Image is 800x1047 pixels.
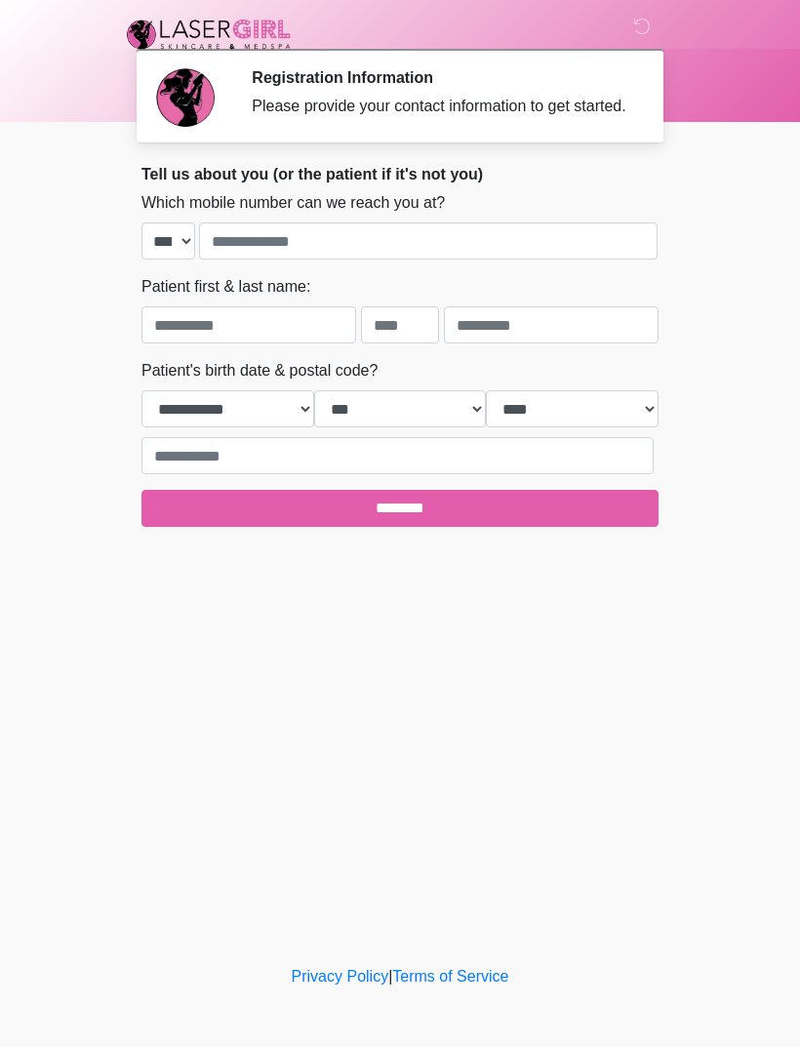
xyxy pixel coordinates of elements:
a: Terms of Service [392,968,508,985]
label: Which mobile number can we reach you at? [141,191,445,215]
label: Patient's birth date & postal code? [141,359,378,383]
img: Agent Avatar [156,68,215,127]
a: Privacy Policy [292,968,389,985]
div: Please provide your contact information to get started. [252,95,629,118]
a: | [388,968,392,985]
label: Patient first & last name: [141,275,310,299]
h2: Tell us about you (or the patient if it's not you) [141,165,659,183]
img: Laser Girl Med Spa LLC Logo [122,15,296,54]
h2: Registration Information [252,68,629,87]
